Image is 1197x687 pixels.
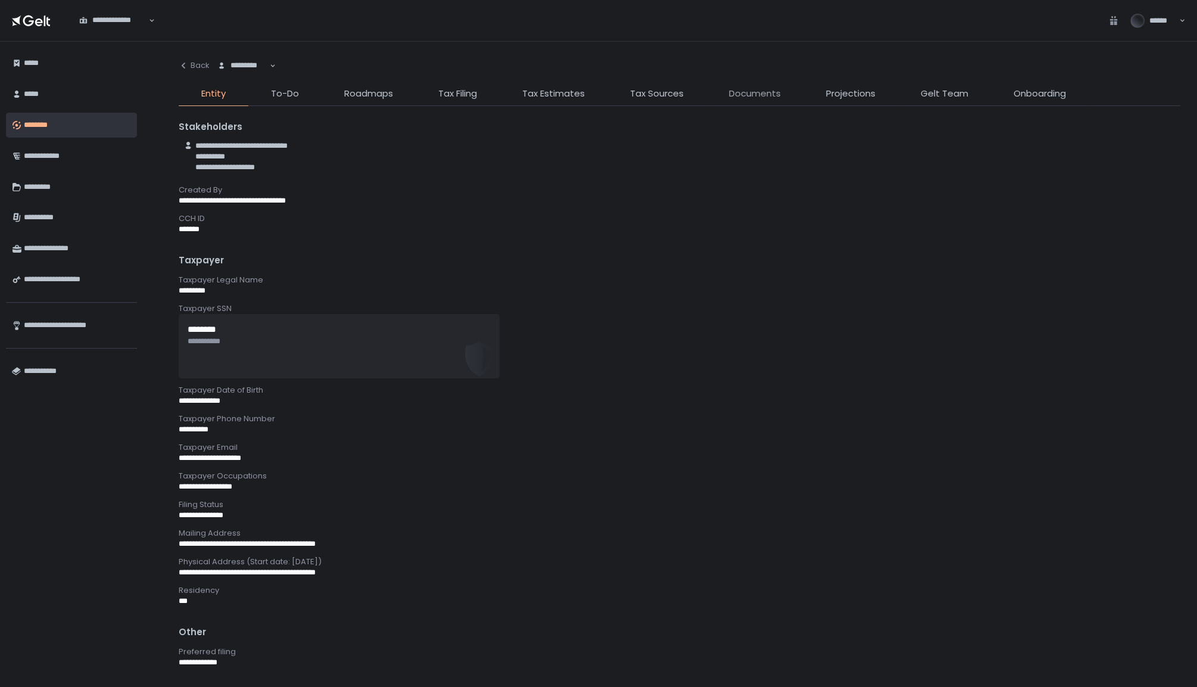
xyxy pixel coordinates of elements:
[921,87,968,101] span: Gelt Team
[522,87,585,101] span: Tax Estimates
[79,26,148,38] input: Search for option
[1014,87,1066,101] span: Onboarding
[71,8,155,33] div: Search for option
[179,626,1180,639] div: Other
[179,471,1180,481] div: Taxpayer Occupations
[179,303,1180,314] div: Taxpayer SSN
[179,275,1180,285] div: Taxpayer Legal Name
[179,528,1180,539] div: Mailing Address
[210,54,276,79] div: Search for option
[344,87,393,101] span: Roadmaps
[179,585,1180,596] div: Residency
[729,87,781,101] span: Documents
[179,54,210,77] button: Back
[201,87,226,101] span: Entity
[630,87,684,101] span: Tax Sources
[179,646,1180,657] div: Preferred filing
[179,60,210,71] div: Back
[179,442,1180,453] div: Taxpayer Email
[179,213,1180,224] div: CCH ID
[179,185,1180,195] div: Created By
[179,414,1180,424] div: Taxpayer Phone Number
[826,87,875,101] span: Projections
[438,87,477,101] span: Tax Filing
[179,385,1180,396] div: Taxpayer Date of Birth
[271,87,299,101] span: To-Do
[217,71,269,83] input: Search for option
[179,557,1180,567] div: Physical Address (Start date: [DATE])
[179,254,1180,268] div: Taxpayer
[179,499,1180,510] div: Filing Status
[179,120,1180,134] div: Stakeholders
